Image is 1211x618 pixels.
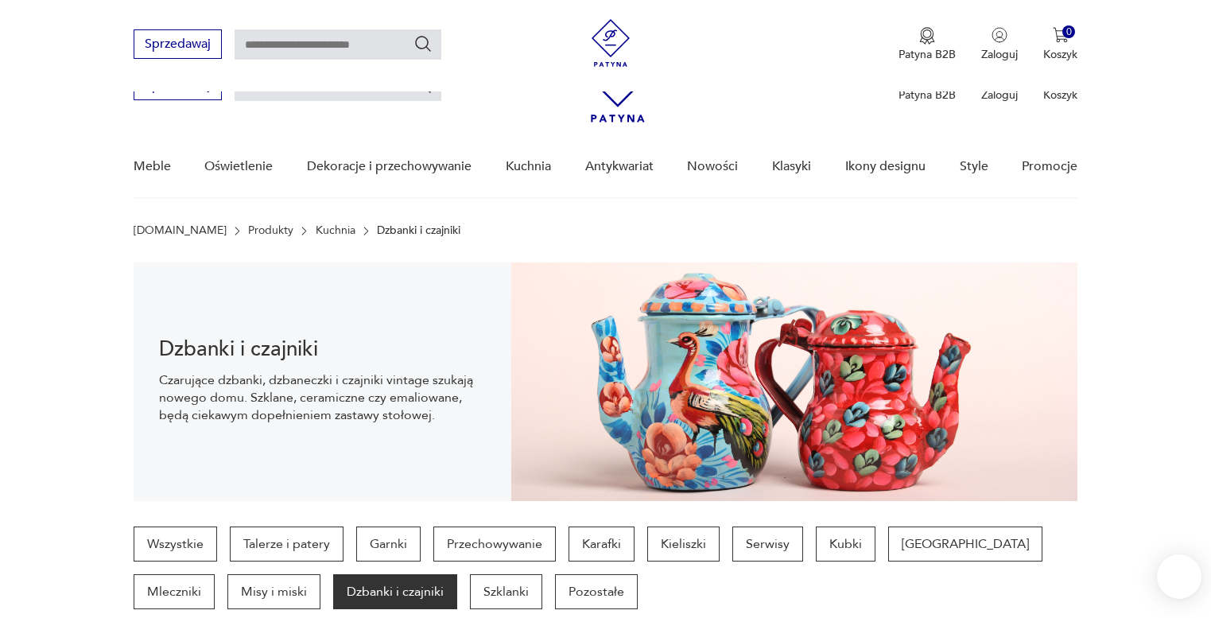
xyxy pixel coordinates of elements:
a: Misy i miski [227,574,320,609]
button: Sprzedawaj [134,29,222,59]
a: Klasyki [772,136,811,197]
p: Czarujące dzbanki, dzbaneczki i czajniki vintage szukają nowego domu. Szklane, ceramiczne czy ema... [159,371,486,424]
a: Kubki [816,527,875,562]
a: Meble [134,136,171,197]
a: Antykwariat [585,136,654,197]
h1: Dzbanki i czajniki [159,340,486,359]
img: Ikonka użytkownika [992,27,1007,43]
img: Ikona medalu [919,27,935,45]
button: Szukaj [413,34,433,53]
a: Sprzedawaj [134,40,222,51]
a: Kuchnia [506,136,551,197]
a: Kuchnia [316,224,355,237]
a: [DOMAIN_NAME] [134,224,227,237]
a: Garnki [356,527,421,562]
a: Nowości [687,136,738,197]
a: Dekoracje i przechowywanie [307,136,472,197]
p: Zaloguj [981,47,1018,62]
a: Talerze i patery [230,527,344,562]
a: Serwisy [732,527,803,562]
a: [GEOGRAPHIC_DATA] [888,527,1042,562]
img: 521a6228cdffc0e895128cc02cba47c6.jpg [511,262,1078,501]
button: 0Koszyk [1043,27,1077,62]
p: Koszyk [1043,47,1077,62]
iframe: Smartsupp widget button [1157,554,1201,599]
a: Style [960,136,988,197]
a: Ikona medaluPatyna B2B [899,27,956,62]
a: Kieliszki [647,527,720,562]
a: Karafki [569,527,635,562]
a: Ikony designu [845,136,926,197]
a: Przechowywanie [433,527,556,562]
p: Patyna B2B [899,87,956,103]
p: Zaloguj [981,87,1018,103]
a: Sprzedawaj [134,81,222,92]
a: Promocje [1022,136,1077,197]
a: Wszystkie [134,527,217,562]
img: Patyna - sklep z meblami i dekoracjami vintage [587,19,635,67]
a: Oświetlenie [204,136,273,197]
a: Szklanki [470,574,542,609]
p: Patyna B2B [899,47,956,62]
button: Patyna B2B [899,27,956,62]
a: Pozostałe [555,574,638,609]
div: 0 [1062,25,1076,39]
a: Dzbanki i czajniki [333,574,457,609]
img: Ikona koszyka [1053,27,1069,43]
p: Koszyk [1043,87,1077,103]
p: Dzbanki i czajniki [377,224,460,237]
button: Zaloguj [981,27,1018,62]
a: Produkty [248,224,293,237]
a: Mleczniki [134,574,215,609]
